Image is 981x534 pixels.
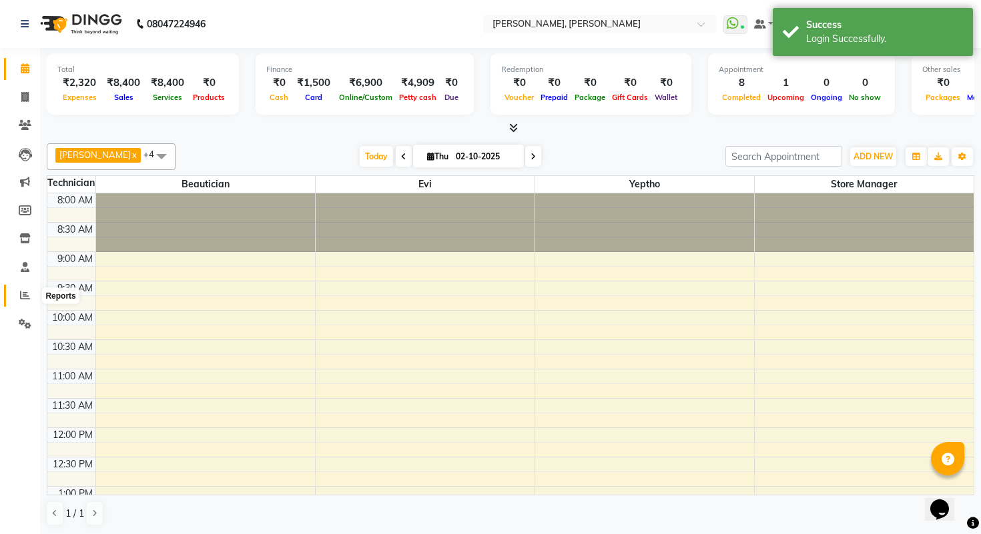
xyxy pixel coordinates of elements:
[49,399,95,413] div: 11:30 AM
[50,428,95,442] div: 12:00 PM
[452,147,519,167] input: 2025-10-02
[807,93,846,102] span: Ongoing
[922,75,964,91] div: ₹0
[266,93,292,102] span: Cash
[55,193,95,207] div: 8:00 AM
[143,149,164,159] span: +4
[396,93,440,102] span: Petty cash
[55,223,95,237] div: 8:30 AM
[719,75,764,91] div: 8
[764,93,807,102] span: Upcoming
[360,146,393,167] span: Today
[47,176,95,190] div: Technician
[49,340,95,354] div: 10:30 AM
[96,176,315,193] span: Beautician
[65,507,84,521] span: 1 / 1
[501,93,537,102] span: Voucher
[147,5,206,43] b: 08047224946
[50,457,95,471] div: 12:30 PM
[57,75,101,91] div: ₹2,320
[59,149,131,160] span: [PERSON_NAME]
[807,75,846,91] div: 0
[190,75,228,91] div: ₹0
[266,64,463,75] div: Finance
[55,252,95,266] div: 9:00 AM
[49,311,95,325] div: 10:00 AM
[302,93,326,102] span: Card
[755,176,974,193] span: Store Manager
[537,75,571,91] div: ₹0
[846,93,884,102] span: No show
[609,75,651,91] div: ₹0
[537,93,571,102] span: Prepaid
[111,93,137,102] span: Sales
[764,75,807,91] div: 1
[719,64,884,75] div: Appointment
[101,75,145,91] div: ₹8,400
[571,75,609,91] div: ₹0
[806,32,963,46] div: Login Successfully.
[651,93,681,102] span: Wallet
[131,149,137,160] a: x
[42,288,79,304] div: Reports
[336,93,396,102] span: Online/Custom
[719,93,764,102] span: Completed
[396,75,440,91] div: ₹4,909
[651,75,681,91] div: ₹0
[609,93,651,102] span: Gift Cards
[149,93,186,102] span: Services
[441,93,462,102] span: Due
[57,64,228,75] div: Total
[850,147,896,166] button: ADD NEW
[922,93,964,102] span: Packages
[571,93,609,102] span: Package
[535,176,754,193] span: Yeptho
[316,176,535,193] span: Evi
[266,75,292,91] div: ₹0
[55,281,95,295] div: 9:30 AM
[501,64,681,75] div: Redemption
[854,151,893,161] span: ADD NEW
[424,151,452,161] span: Thu
[145,75,190,91] div: ₹8,400
[49,369,95,383] div: 11:00 AM
[190,93,228,102] span: Products
[846,75,884,91] div: 0
[59,93,100,102] span: Expenses
[34,5,125,43] img: logo
[725,146,842,167] input: Search Appointment
[55,487,95,501] div: 1:00 PM
[336,75,396,91] div: ₹6,900
[925,481,968,521] iframe: chat widget
[501,75,537,91] div: ₹0
[440,75,463,91] div: ₹0
[806,18,963,32] div: Success
[292,75,336,91] div: ₹1,500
